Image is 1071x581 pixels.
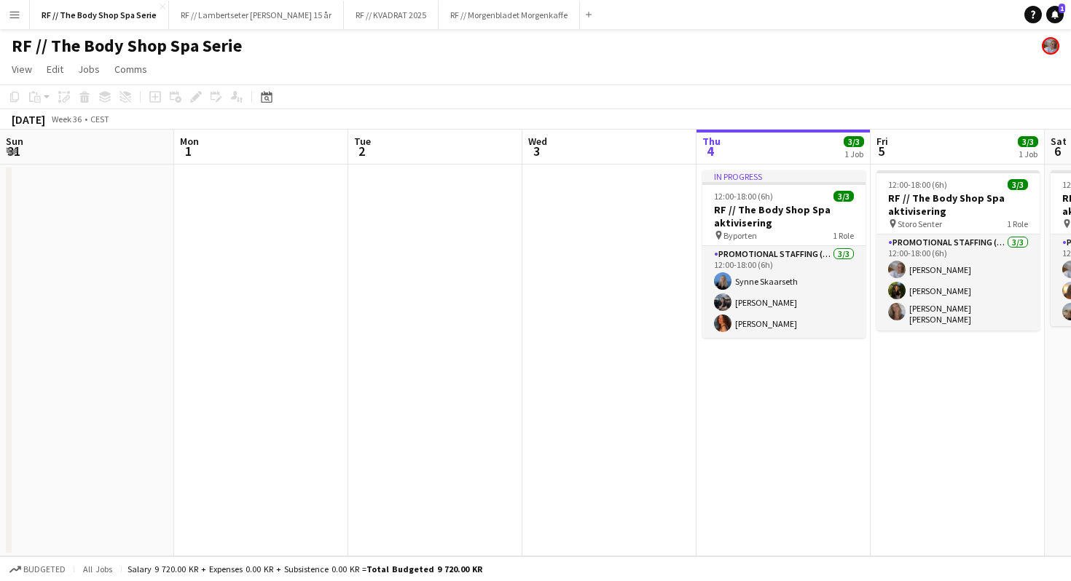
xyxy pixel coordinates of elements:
div: 1 Job [1019,149,1037,159]
span: Byporten [723,230,757,241]
span: 1 [1059,4,1065,13]
button: RF // The Body Shop Spa Serie [30,1,169,29]
span: 1 Role [833,230,854,241]
span: 31 [4,143,23,159]
h3: RF // The Body Shop Spa aktivisering [876,191,1040,218]
span: Total Budgeted 9 720.00 KR [366,564,482,574]
span: 3/3 [833,191,854,202]
div: CEST [90,114,109,125]
span: 3/3 [1018,136,1038,147]
span: Fri [876,135,888,148]
span: Mon [180,135,199,148]
div: In progress [702,170,866,182]
span: Storo Senter [898,218,942,229]
div: [DATE] [12,112,45,127]
span: Tue [354,135,371,148]
app-job-card: In progress12:00-18:00 (6h)3/3RF // The Body Shop Spa aktivisering Byporten1 RolePromotional Staf... [702,170,866,338]
span: 3 [526,143,547,159]
span: 2 [352,143,371,159]
span: 12:00-18:00 (6h) [888,179,947,190]
span: View [12,63,32,76]
span: Wed [528,135,547,148]
span: Thu [702,135,721,148]
span: Sun [6,135,23,148]
a: View [6,60,38,79]
app-job-card: 12:00-18:00 (6h)3/3RF // The Body Shop Spa aktivisering Storo Senter1 RolePromotional Staffing (P... [876,170,1040,331]
div: Salary 9 720.00 KR + Expenses 0.00 KR + Subsistence 0.00 KR = [127,564,482,574]
a: Jobs [72,60,106,79]
span: 3/3 [1008,179,1028,190]
button: RF // KVADRAT 2025 [344,1,439,29]
app-card-role: Promotional Staffing (Promotional Staff)3/312:00-18:00 (6h)Synne Skaarseth[PERSON_NAME][PERSON_NAME] [702,246,866,338]
a: Comms [109,60,153,79]
span: Edit [47,63,63,76]
span: 12:00-18:00 (6h) [714,191,773,202]
app-card-role: Promotional Staffing (Promotional Staff)3/312:00-18:00 (6h)[PERSON_NAME][PERSON_NAME][PERSON_NAME... [876,234,1040,331]
app-user-avatar: Tina Raugstad [1042,37,1059,55]
span: All jobs [80,564,115,574]
span: 4 [700,143,721,159]
span: Comms [114,63,147,76]
span: 6 [1048,143,1067,159]
span: 3/3 [844,136,864,147]
button: Budgeted [7,561,68,577]
a: Edit [41,60,69,79]
h3: RF // The Body Shop Spa aktivisering [702,203,866,229]
span: 5 [874,143,888,159]
span: 1 Role [1007,218,1028,229]
button: RF // Lambertseter [PERSON_NAME] 15 år [169,1,344,29]
span: Budgeted [23,564,66,574]
span: Sat [1051,135,1067,148]
div: 1 Job [844,149,863,159]
span: Jobs [78,63,100,76]
h1: RF // The Body Shop Spa Serie [12,35,242,57]
button: RF // Morgenbladet Morgenkaffe [439,1,580,29]
span: 1 [178,143,199,159]
span: Week 36 [48,114,85,125]
a: 1 [1046,6,1064,23]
